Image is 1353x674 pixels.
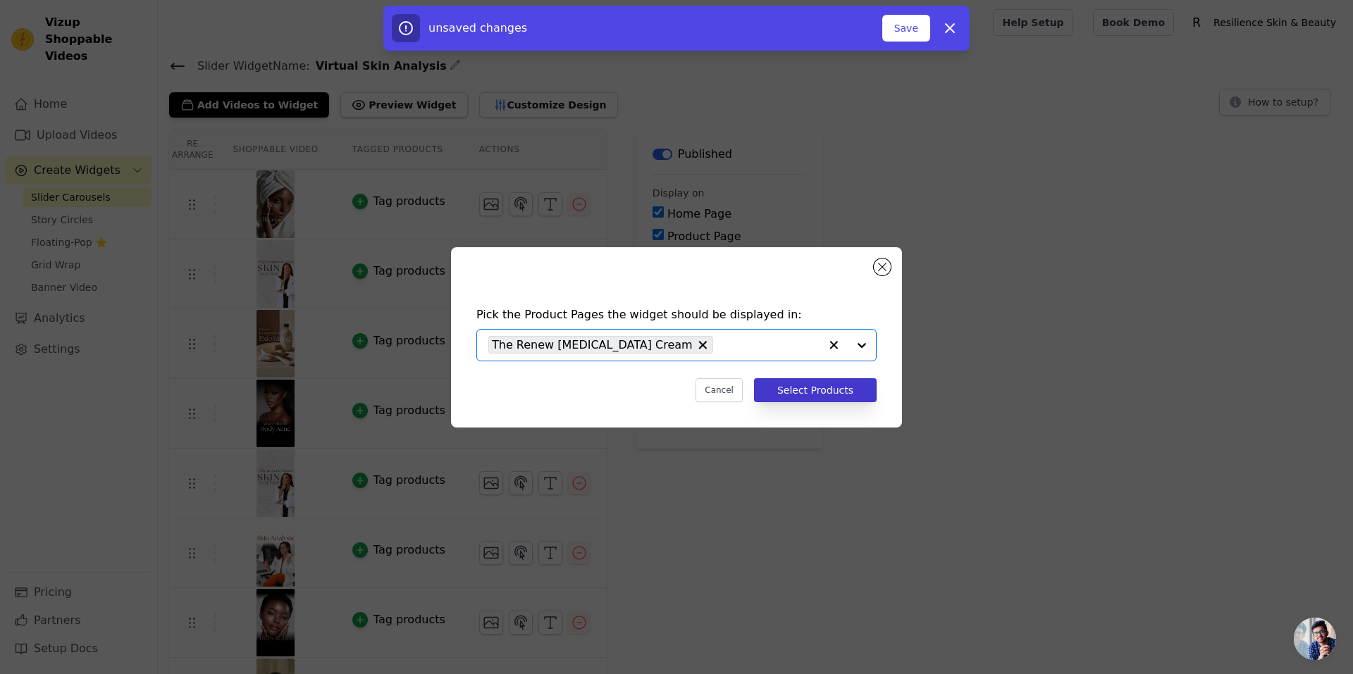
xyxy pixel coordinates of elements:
button: Cancel [696,378,743,402]
button: Save [882,15,930,42]
button: Select Products [754,378,877,402]
h4: Pick the Product Pages the widget should be displayed in: [476,306,877,323]
a: Open chat [1294,618,1336,660]
span: The Renew [MEDICAL_DATA] Cream [492,336,693,354]
span: unsaved changes [428,21,527,35]
button: Close modal [874,258,891,275]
